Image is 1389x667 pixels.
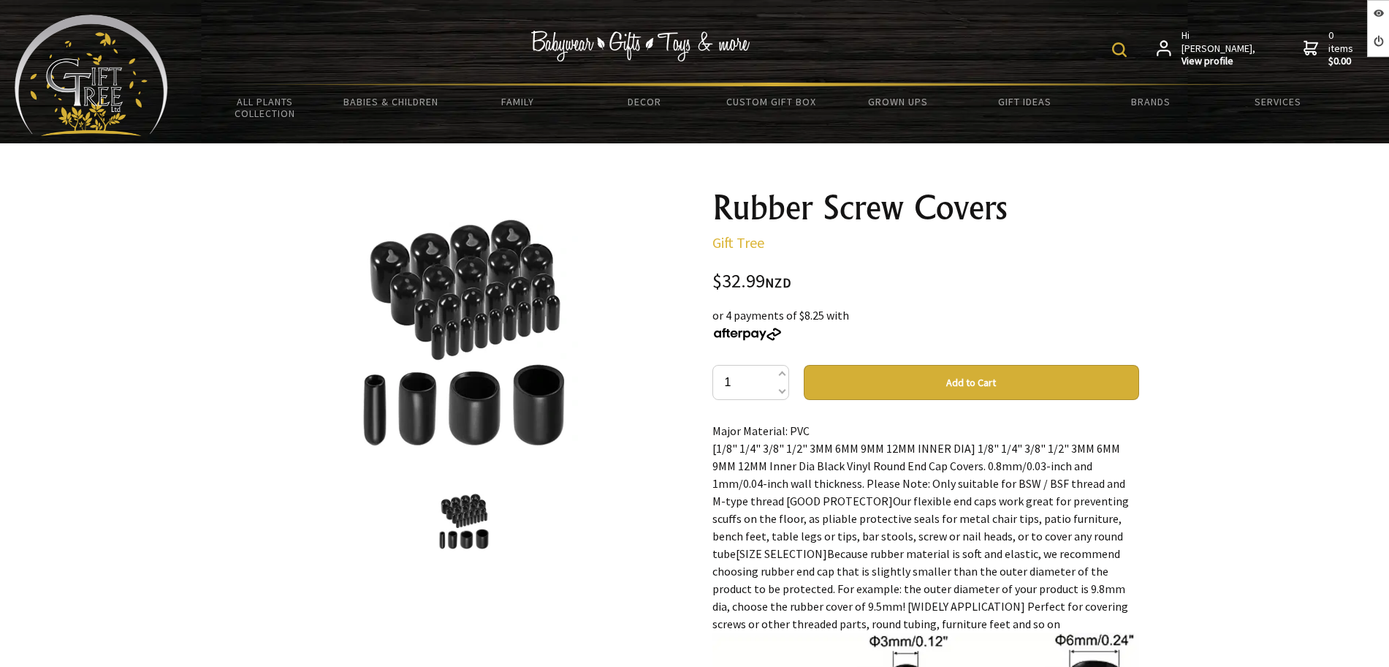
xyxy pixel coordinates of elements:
a: Grown Ups [834,86,961,117]
img: Babywear - Gifts - Toys & more [530,31,750,61]
a: All Plants Collection [202,86,328,129]
strong: View profile [1181,55,1257,68]
img: Rubber Screw Covers [436,494,492,549]
div: $32.99 [712,272,1139,292]
a: Hi [PERSON_NAME],View profile [1157,29,1257,68]
a: Custom Gift Box [708,86,834,117]
a: Brands [1088,86,1214,117]
span: NZD [765,274,791,291]
img: Afterpay [712,328,783,341]
a: Gift Tree [712,233,764,252]
a: Decor [581,86,707,117]
button: Add to Cart [804,365,1139,400]
a: Gift Ideas [961,86,1087,117]
h1: Rubber Screw Covers [712,190,1139,225]
a: Services [1214,86,1341,117]
span: 0 items [1328,29,1356,68]
img: product search [1112,42,1127,57]
img: Rubber Screw Covers [350,219,578,447]
img: Babyware - Gifts - Toys and more... [15,15,168,136]
a: Babies & Children [328,86,454,117]
span: Hi [PERSON_NAME], [1181,29,1257,68]
a: Family [454,86,581,117]
a: 0 items$0.00 [1304,29,1356,68]
div: or 4 payments of $8.25 with [712,306,1139,342]
strong: $0.00 [1328,55,1356,68]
